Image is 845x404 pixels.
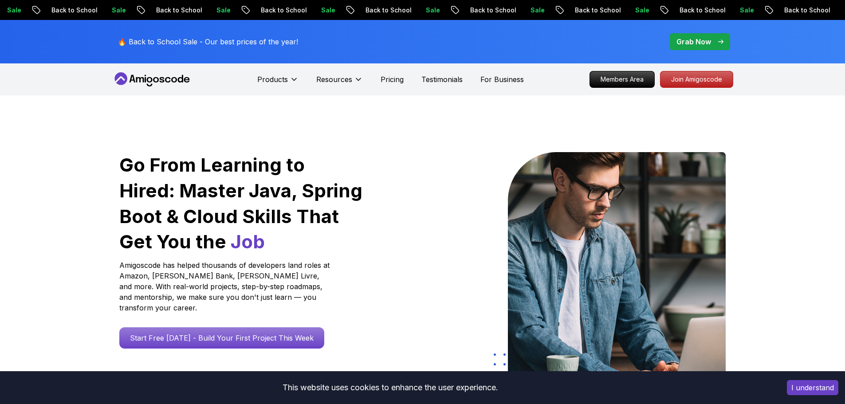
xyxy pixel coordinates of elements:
a: Members Area [590,71,655,88]
p: Sale [728,6,756,15]
p: Back to School [668,6,728,15]
h1: Go From Learning to Hired: Master Java, Spring Boot & Cloud Skills That Get You the [119,152,364,255]
a: For Business [480,74,524,85]
p: Back to School [458,6,519,15]
p: Back to School [39,6,100,15]
a: Join Amigoscode [660,71,733,88]
p: Grab Now [676,36,711,47]
button: Products [257,74,299,92]
button: Resources [316,74,363,92]
button: Accept cookies [787,380,838,395]
p: Back to School [354,6,414,15]
a: Testimonials [421,74,463,85]
p: Join Amigoscode [660,71,733,87]
p: Sale [414,6,442,15]
p: Amigoscode has helped thousands of developers land roles at Amazon, [PERSON_NAME] Bank, [PERSON_N... [119,260,332,313]
p: Sale [519,6,547,15]
p: Products [257,74,288,85]
a: Pricing [381,74,404,85]
p: Back to School [249,6,309,15]
p: Sale [204,6,233,15]
div: This website uses cookies to enhance the user experience. [7,378,774,397]
p: Sale [100,6,128,15]
a: Start Free [DATE] - Build Your First Project This Week [119,327,324,349]
p: Sale [623,6,652,15]
p: Back to School [144,6,204,15]
p: Back to School [772,6,833,15]
span: Job [231,230,265,253]
p: Back to School [563,6,623,15]
p: Members Area [590,71,654,87]
p: Sale [309,6,338,15]
p: Resources [316,74,352,85]
img: hero [508,152,726,380]
p: 🔥 Back to School Sale - Our best prices of the year! [118,36,298,47]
